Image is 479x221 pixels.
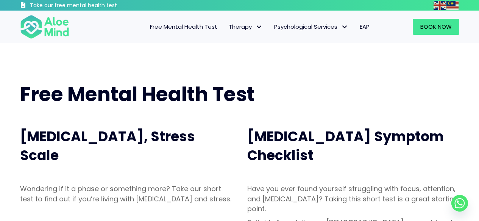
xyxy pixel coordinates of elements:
span: Book Now [420,23,452,31]
a: Psychological ServicesPsychological Services: submenu [268,19,354,35]
a: EAP [354,19,375,35]
span: Therapy [229,23,263,31]
a: Malay [446,1,459,9]
p: Have you ever found yourself struggling with focus, attention, and [MEDICAL_DATA]? Taking this sh... [247,184,459,213]
a: Book Now [413,19,459,35]
img: Aloe mind Logo [20,14,69,39]
span: EAP [360,23,370,31]
img: ms [446,1,459,10]
a: TherapyTherapy: submenu [223,19,268,35]
h3: Take our free mental health test [30,2,158,9]
a: English [434,1,446,9]
span: Free Mental Health Test [20,80,255,108]
span: [MEDICAL_DATA] Symptom Checklist [247,127,444,165]
img: en [434,1,446,10]
p: Wondering if it a phase or something more? Take our short test to find out if you’re living with ... [20,184,232,204]
a: Whatsapp [451,195,468,212]
span: Therapy: submenu [254,22,265,32]
span: Psychological Services [274,23,348,31]
span: Free Mental Health Test [150,23,217,31]
a: Free Mental Health Test [144,19,223,35]
a: Take our free mental health test [20,2,158,11]
span: [MEDICAL_DATA], Stress Scale [20,127,195,165]
span: Psychological Services: submenu [339,22,350,32]
nav: Menu [79,19,375,35]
